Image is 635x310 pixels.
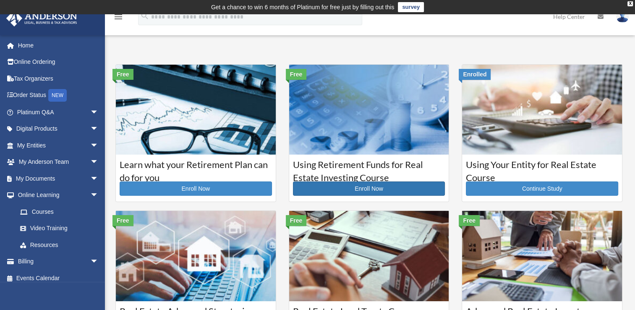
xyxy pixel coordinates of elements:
[293,181,445,196] a: Enroll Now
[627,1,633,6] div: close
[112,69,133,80] div: Free
[286,215,307,226] div: Free
[112,215,133,226] div: Free
[90,121,107,138] span: arrow_drop_down
[12,203,107,220] a: Courses
[90,137,107,154] span: arrow_drop_down
[90,253,107,271] span: arrow_drop_down
[459,69,491,80] div: Enrolled
[90,187,107,204] span: arrow_drop_down
[90,170,107,187] span: arrow_drop_down
[140,11,149,21] i: search
[6,253,111,270] a: Billingarrow_drop_down
[48,89,67,102] div: NEW
[12,236,111,253] a: Resources
[6,54,111,71] a: Online Ordering
[6,121,111,137] a: Digital Productsarrow_drop_down
[616,11,629,23] img: User Pic
[466,158,618,179] h3: Using Your Entity for Real Estate Course
[113,15,123,22] a: menu
[459,215,480,226] div: Free
[293,158,445,179] h3: Using Retirement Funds for Real Estate Investing Course
[90,104,107,121] span: arrow_drop_down
[90,154,107,171] span: arrow_drop_down
[6,70,111,87] a: Tax Organizers
[6,104,111,121] a: Platinum Q&Aarrow_drop_down
[12,220,111,237] a: Video Training
[120,181,272,196] a: Enroll Now
[466,181,618,196] a: Continue Study
[6,170,111,187] a: My Documentsarrow_drop_down
[6,87,111,104] a: Order StatusNEW
[6,154,111,171] a: My Anderson Teamarrow_drop_down
[120,158,272,179] h3: Learn what your Retirement Plan can do for you
[4,10,80,26] img: Anderson Advisors Platinum Portal
[6,37,111,54] a: Home
[6,137,111,154] a: My Entitiesarrow_drop_down
[211,2,395,12] div: Get a chance to win 6 months of Platinum for free just by filling out this
[6,187,111,204] a: Online Learningarrow_drop_down
[398,2,424,12] a: survey
[6,270,111,286] a: Events Calendar
[113,12,123,22] i: menu
[286,69,307,80] div: Free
